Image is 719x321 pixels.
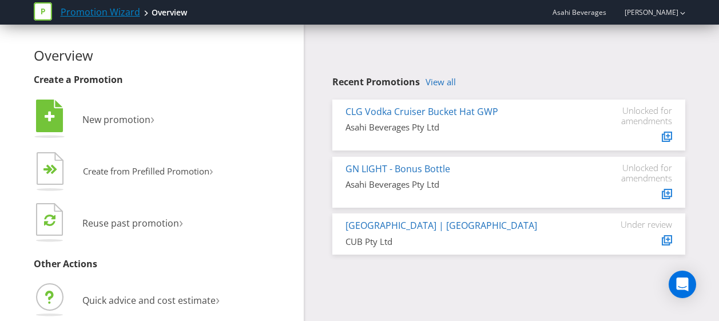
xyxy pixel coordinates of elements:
a: [GEOGRAPHIC_DATA] | [GEOGRAPHIC_DATA] [345,219,537,232]
a: CLG Vodka Cruiser Bucket Hat GWP [345,105,498,118]
span: › [150,109,154,128]
tspan:  [50,164,58,175]
div: Overview [152,7,187,18]
span: New promotion [82,113,150,126]
button: Create from Prefilled Promotion› [34,149,214,195]
span: Recent Promotions [332,76,420,88]
div: Unlocked for amendments [603,105,672,126]
span: Quick advice and cost estimate [82,294,216,307]
h2: Overview [34,48,296,63]
span: › [209,161,213,179]
a: [PERSON_NAME] [613,7,678,17]
div: CUB Pty Ltd [345,236,586,248]
tspan:  [44,213,55,227]
div: Under review [603,219,672,229]
h3: Other Actions [34,259,296,270]
span: Asahi Beverages [553,7,606,17]
a: View all [426,77,456,87]
div: Asahi Beverages Pty Ltd [345,121,586,133]
a: Promotion Wizard [61,6,140,19]
span: › [216,290,220,308]
span: Create from Prefilled Promotion [83,165,209,177]
tspan:  [45,110,55,123]
div: Asahi Beverages Pty Ltd [345,179,586,191]
div: Open Intercom Messenger [669,271,696,298]
div: Unlocked for amendments [603,163,672,183]
a: GN LIGHT - Bonus Bottle [345,163,450,175]
span: Reuse past promotion [82,217,179,229]
h3: Create a Promotion [34,75,296,85]
a: Quick advice and cost estimate› [34,294,220,307]
span: › [179,212,183,231]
